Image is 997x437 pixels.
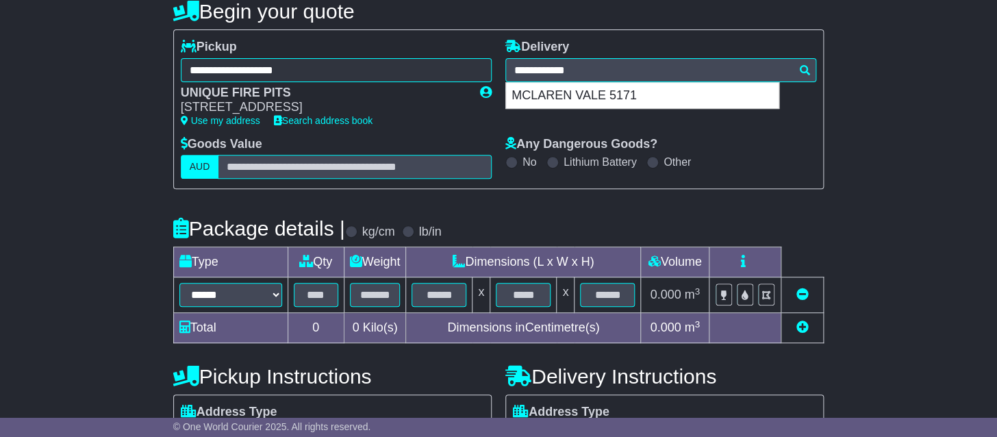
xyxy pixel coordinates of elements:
label: Address Type [181,405,277,420]
td: Type [173,247,288,277]
typeahead: Please provide city [505,58,816,82]
td: 0 [288,313,344,343]
a: Use my address [181,115,260,126]
span: 0.000 [650,288,681,301]
label: Any Dangerous Goods? [505,137,657,152]
label: Goods Value [181,137,262,152]
td: Dimensions in Centimetre(s) [406,313,641,343]
span: © One World Courier 2025. All rights reserved. [173,421,371,432]
label: Lithium Battery [564,155,637,168]
sup: 3 [694,286,700,297]
h4: Package details | [173,217,345,240]
label: kg/cm [362,225,395,240]
span: m [684,288,700,301]
a: Search address book [274,115,373,126]
div: [STREET_ADDRESS] [181,100,466,115]
label: lb/in [419,225,442,240]
h4: Pickup Instructions [173,365,492,388]
td: Weight [344,247,406,277]
td: Kilo(s) [344,313,406,343]
td: Total [173,313,288,343]
td: x [472,277,490,313]
span: m [684,321,700,334]
div: MCLAREN VALE 5171 [506,83,779,109]
label: Pickup [181,40,237,55]
td: Volume [641,247,709,277]
h4: Delivery Instructions [505,365,824,388]
label: Delivery [505,40,569,55]
td: Qty [288,247,344,277]
label: Other [664,155,691,168]
td: x [557,277,575,313]
sup: 3 [694,319,700,329]
label: Address Type [513,405,609,420]
label: AUD [181,155,219,179]
td: Dimensions (L x W x H) [406,247,641,277]
span: 0 [353,321,359,334]
div: UNIQUE FIRE PITS [181,86,466,101]
label: No [522,155,536,168]
a: Remove this item [796,288,809,301]
a: Add new item [796,321,809,334]
span: 0.000 [650,321,681,334]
